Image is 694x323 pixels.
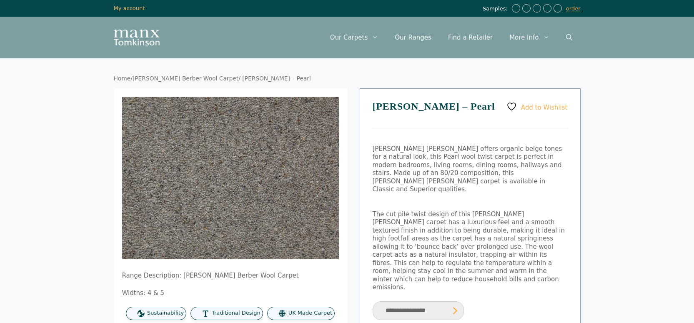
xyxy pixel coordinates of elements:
[288,310,332,317] span: UK Made Carpet
[506,101,567,112] a: Add to Wishlist
[521,103,568,111] span: Add to Wishlist
[114,75,581,83] nav: Breadcrumb
[566,5,581,12] a: order
[373,101,568,128] h1: [PERSON_NAME] – Pearl
[386,25,440,50] a: Our Ranges
[322,25,387,50] a: Our Carpets
[212,310,261,317] span: Traditional Design
[114,5,145,11] a: My account
[373,210,565,291] span: The cut pile twist design of this [PERSON_NAME] [PERSON_NAME] carpet has a luxurious feel and a s...
[122,289,339,298] p: Widths: 4 & 5
[133,75,238,82] a: [PERSON_NAME] Berber Wool Carpet
[114,75,131,82] a: Home
[440,25,501,50] a: Find a Retailer
[501,25,557,50] a: More Info
[483,5,510,13] span: Samples:
[322,25,581,50] nav: Primary
[558,25,581,50] a: Open Search Bar
[122,272,339,280] p: Range Description: [PERSON_NAME] Berber Wool Carpet
[147,310,184,317] span: Sustainability
[373,145,562,193] span: [PERSON_NAME] [PERSON_NAME] offers organic beige tones for a natural look, this Pearl wool twist ...
[114,30,160,45] img: Manx Tomkinson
